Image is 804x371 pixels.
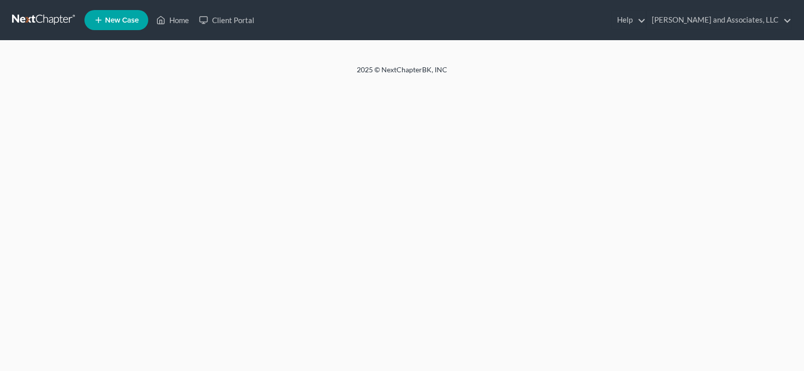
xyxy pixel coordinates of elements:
a: [PERSON_NAME] and Associates, LLC [647,11,791,29]
div: 2025 © NextChapterBK, INC [116,65,688,83]
a: Help [612,11,646,29]
new-legal-case-button: New Case [84,10,148,30]
a: Client Portal [194,11,259,29]
a: Home [151,11,194,29]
